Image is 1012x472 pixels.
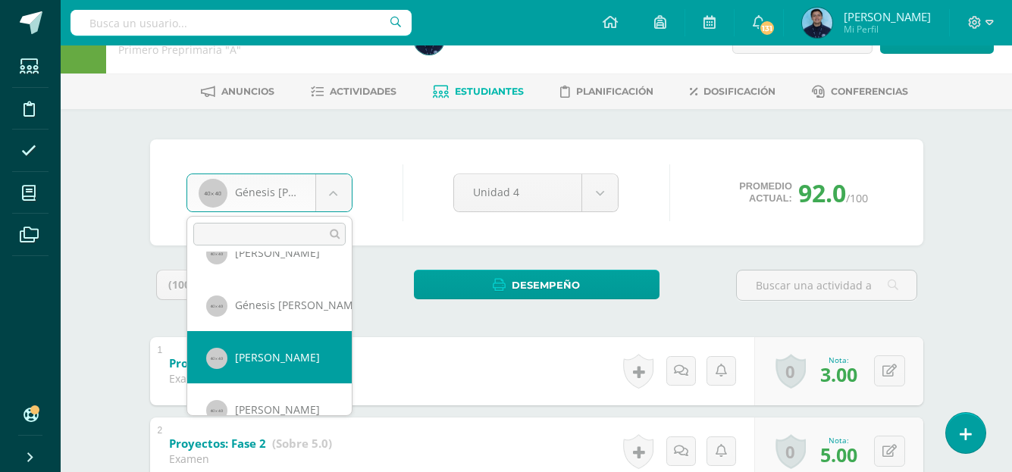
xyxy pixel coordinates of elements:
[206,243,227,264] img: 40x40
[235,298,363,312] span: Génesis [PERSON_NAME]
[235,245,320,260] span: [PERSON_NAME]
[235,350,320,364] span: [PERSON_NAME]
[206,295,227,317] img: 40x40
[235,402,320,417] span: [PERSON_NAME]
[206,348,227,369] img: 40x40
[206,400,227,421] img: 40x40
